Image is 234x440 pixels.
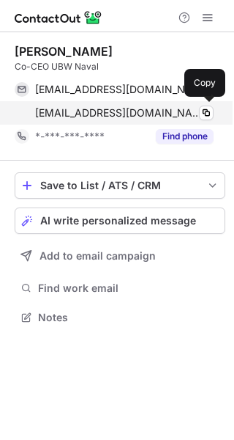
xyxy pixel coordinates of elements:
[15,44,113,59] div: [PERSON_NAME]
[15,307,225,328] button: Notes
[39,250,156,262] span: Add to email campaign
[15,208,225,234] button: AI write personalized message
[38,311,219,324] span: Notes
[15,243,225,269] button: Add to email campaign
[35,83,203,96] span: [EMAIL_ADDRESS][DOMAIN_NAME]
[15,172,225,199] button: save-profile-one-click
[40,180,200,191] div: Save to List / ATS / CRM
[15,278,225,298] button: Find work email
[38,282,219,295] span: Find work email
[15,9,102,26] img: ContactOut v5.3.10
[40,215,196,227] span: AI write personalized message
[35,106,203,120] span: [EMAIL_ADDRESS][DOMAIN_NAME]
[15,60,225,73] div: Co-CEO UBW Naval
[156,129,214,144] button: Reveal Button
